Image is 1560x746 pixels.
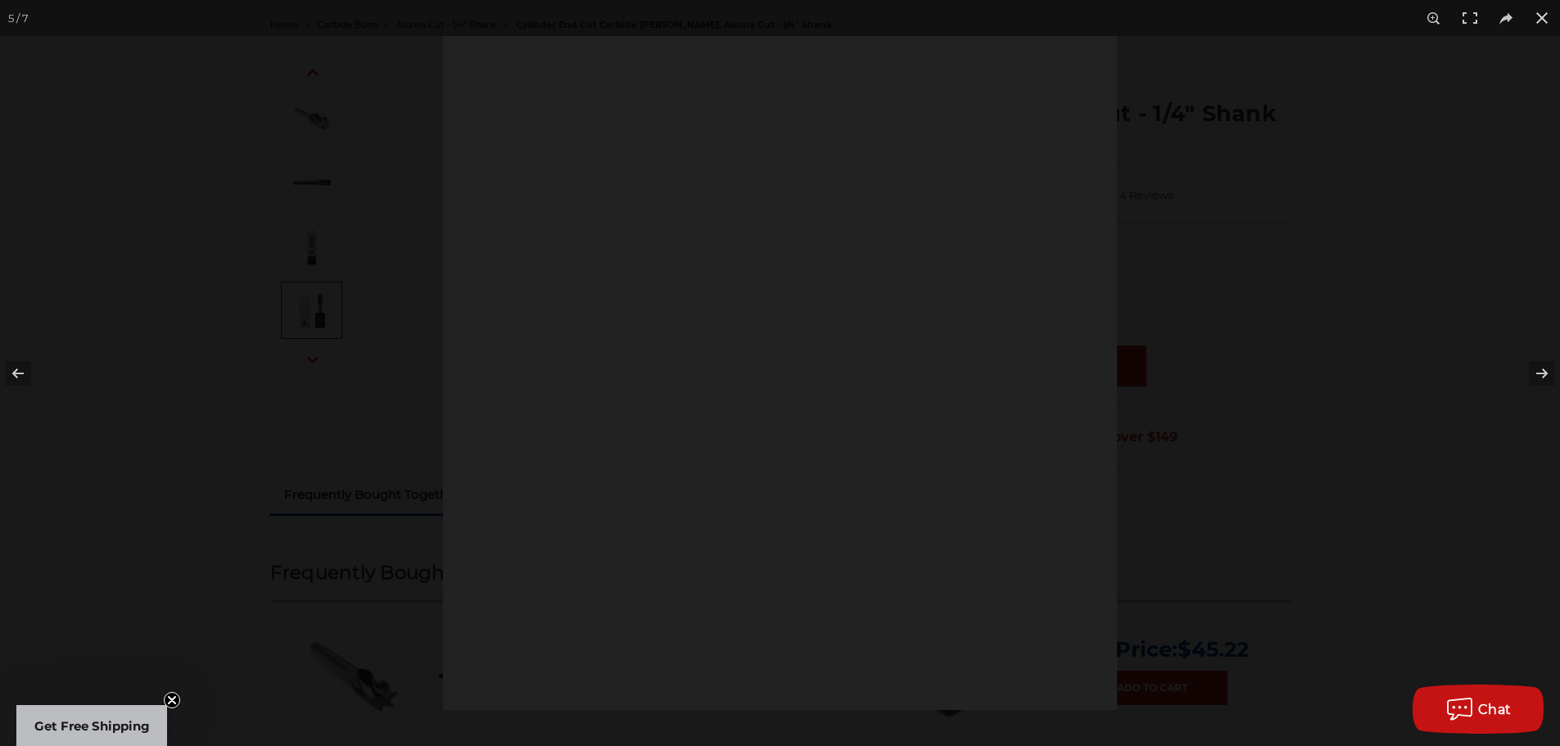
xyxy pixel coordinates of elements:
[16,705,167,746] div: Get Free ShippingClose teaser
[34,718,150,734] span: Get Free Shipping
[1478,702,1512,717] span: Chat
[164,692,180,708] button: Close teaser
[1503,332,1560,414] button: Next (arrow right)
[1413,685,1544,734] button: Chat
